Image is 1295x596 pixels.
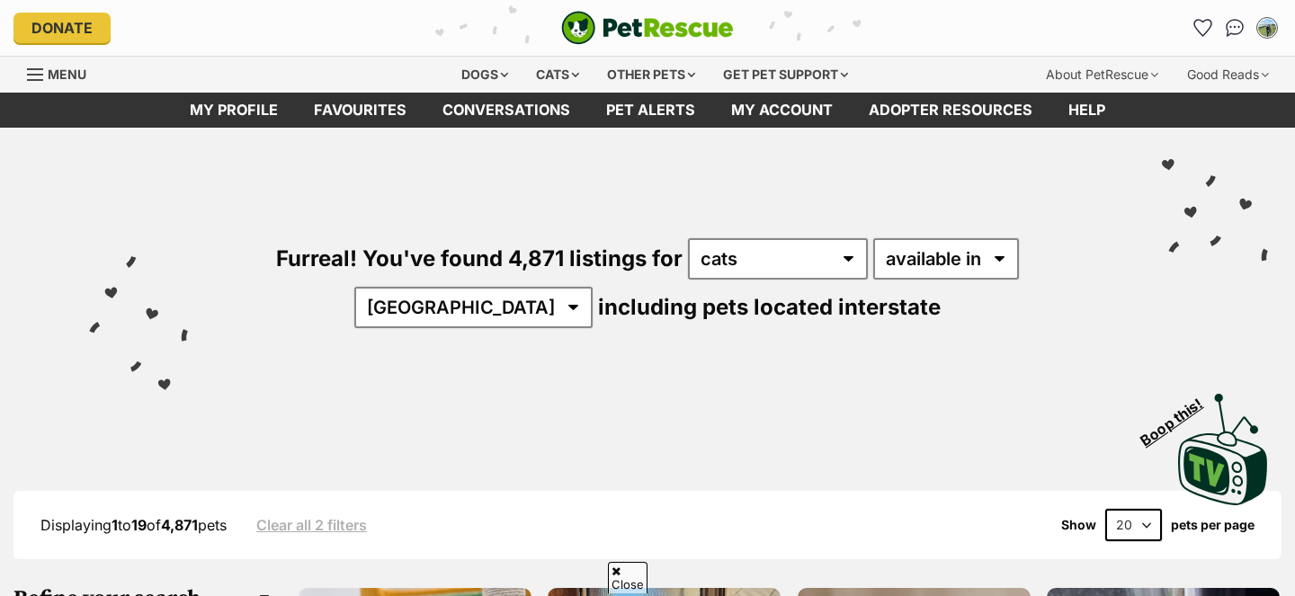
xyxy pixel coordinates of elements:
[27,57,99,89] a: Menu
[598,294,941,320] span: including pets located interstate
[172,93,296,128] a: My profile
[296,93,424,128] a: Favourites
[1178,394,1268,505] img: PetRescue TV logo
[1253,13,1282,42] button: My account
[1174,57,1282,93] div: Good Reads
[131,516,147,534] strong: 19
[161,516,198,534] strong: 4,871
[449,57,521,93] div: Dogs
[1258,19,1276,37] img: May Pham profile pic
[1050,93,1123,128] a: Help
[40,516,227,534] span: Displaying to of pets
[1220,13,1249,42] a: Conversations
[112,516,118,534] strong: 1
[1226,19,1245,37] img: chat-41dd97257d64d25036548639549fe6c8038ab92f7586957e7f3b1b290dea8141.svg
[424,93,588,128] a: conversations
[523,57,592,93] div: Cats
[256,517,367,533] a: Clear all 2 filters
[561,11,734,45] a: PetRescue
[561,11,734,45] img: logo-cat-932fe2b9b8326f06289b0f2fb663e598f794de774fb13d1741a6617ecf9a85b4.svg
[1171,518,1255,532] label: pets per page
[1178,378,1268,509] a: Boop this!
[1188,13,1282,42] ul: Account quick links
[594,57,708,93] div: Other pets
[588,93,713,128] a: Pet alerts
[1138,384,1220,449] span: Boop this!
[710,57,861,93] div: Get pet support
[1061,518,1096,532] span: Show
[276,245,683,271] span: Furreal! You've found 4,871 listings for
[851,93,1050,128] a: Adopter resources
[13,13,111,43] a: Donate
[1188,13,1217,42] a: Favourites
[713,93,851,128] a: My account
[608,562,647,593] span: Close
[48,67,86,82] span: Menu
[1033,57,1171,93] div: About PetRescue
